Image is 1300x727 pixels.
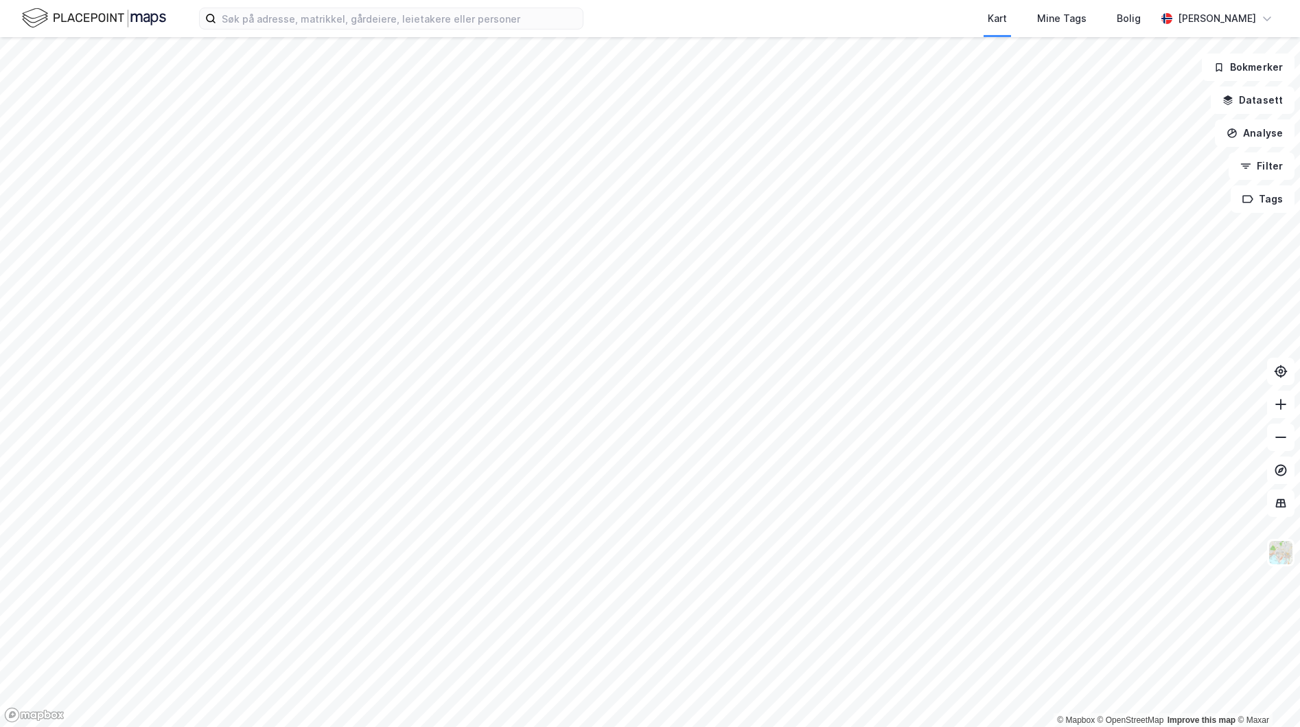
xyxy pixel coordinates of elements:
[1098,715,1164,725] a: OpenStreetMap
[216,8,583,29] input: Søk på adresse, matrikkel, gårdeiere, leietakere eller personer
[1215,119,1295,147] button: Analyse
[22,6,166,30] img: logo.f888ab2527a4732fd821a326f86c7f29.svg
[1229,152,1295,180] button: Filter
[1178,10,1256,27] div: [PERSON_NAME]
[988,10,1007,27] div: Kart
[1268,540,1294,566] img: Z
[1211,86,1295,114] button: Datasett
[1057,715,1095,725] a: Mapbox
[1037,10,1087,27] div: Mine Tags
[1202,54,1295,81] button: Bokmerker
[1117,10,1141,27] div: Bolig
[1168,715,1235,725] a: Improve this map
[1231,185,1295,213] button: Tags
[1231,661,1300,727] iframe: Chat Widget
[4,707,65,723] a: Mapbox homepage
[1231,661,1300,727] div: Kontrollprogram for chat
